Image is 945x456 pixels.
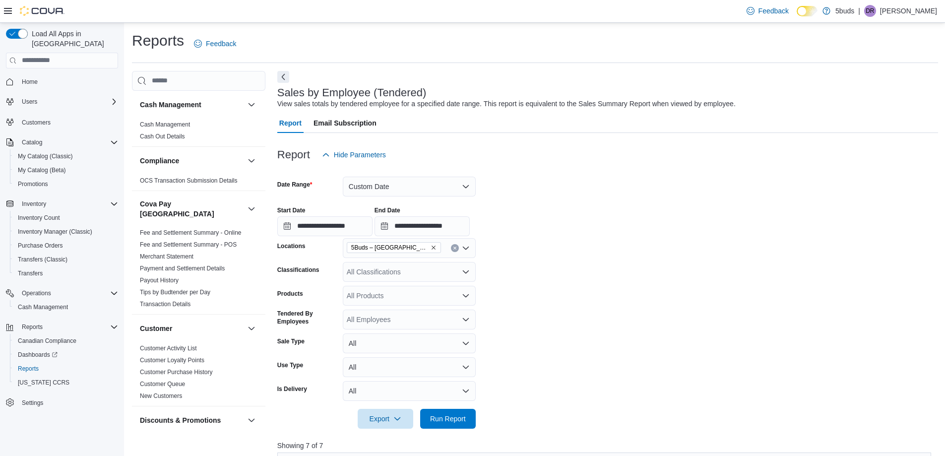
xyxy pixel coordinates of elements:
a: Home [18,76,42,88]
span: Email Subscription [314,113,377,133]
button: Reports [10,362,122,376]
a: Customer Queue [140,381,185,388]
span: Feedback [758,6,789,16]
button: Remove 5Buds – North Battleford from selection in this group [431,245,437,251]
h3: Compliance [140,156,179,166]
span: New Customers [140,392,182,400]
span: Home [22,78,38,86]
button: Purchase Orders [10,239,122,253]
button: Hide Parameters [318,145,390,165]
span: Customer Queue [140,380,185,388]
button: Inventory Manager (Classic) [10,225,122,239]
button: My Catalog (Beta) [10,163,122,177]
span: Transfers (Classic) [18,256,67,263]
a: Canadian Compliance [14,335,80,347]
div: Dawn Richmond [864,5,876,17]
span: Washington CCRS [14,377,118,389]
span: Purchase Orders [14,240,118,252]
span: Users [22,98,37,106]
a: Feedback [743,1,793,21]
span: Merchant Statement [140,253,193,261]
button: Catalog [18,136,46,148]
h3: Discounts & Promotions [140,415,221,425]
a: Reports [14,363,43,375]
a: Payment and Settlement Details [140,265,225,272]
label: Products [277,290,303,298]
button: My Catalog (Classic) [10,149,122,163]
button: Clear input [451,244,459,252]
a: Customer Loyalty Points [140,357,204,364]
span: Customer Loyalty Points [140,356,204,364]
span: Customers [18,116,118,128]
a: Transfers (Classic) [14,254,71,265]
button: Reports [18,321,47,333]
a: Feedback [190,34,240,54]
span: Reports [18,321,118,333]
h3: Customer [140,324,172,333]
span: 5Buds – North Battleford [347,242,441,253]
div: Customer [132,342,265,406]
span: Transaction Details [140,300,190,308]
span: Operations [18,287,118,299]
button: Cova Pay [GEOGRAPHIC_DATA] [140,199,244,219]
a: Transaction Details [140,301,190,308]
span: [US_STATE] CCRS [18,379,69,387]
button: All [343,381,476,401]
button: Reports [2,320,122,334]
button: Inventory Count [10,211,122,225]
span: Inventory [22,200,46,208]
button: Users [2,95,122,109]
a: Fee and Settlement Summary - Online [140,229,242,236]
span: Dashboards [18,351,58,359]
button: Customer [246,323,257,334]
span: Payment and Settlement Details [140,264,225,272]
button: Transfers (Classic) [10,253,122,266]
a: Fee and Settlement Summary - POS [140,241,237,248]
p: 5buds [835,5,854,17]
p: | [858,5,860,17]
span: Promotions [14,178,118,190]
span: Reports [18,365,39,373]
a: Settings [18,397,47,409]
span: Inventory [18,198,118,210]
a: Customer Activity List [140,345,197,352]
button: Customer [140,324,244,333]
button: Home [2,74,122,89]
button: Cash Management [10,300,122,314]
div: View sales totals by tendered employee for a specified date range. This report is equivalent to t... [277,99,736,109]
span: Hide Parameters [334,150,386,160]
button: Open list of options [462,292,470,300]
span: Run Report [430,414,466,424]
button: Cash Management [246,99,257,111]
span: DR [866,5,874,17]
input: Press the down key to open a popover containing a calendar. [277,216,373,236]
span: Cash Management [140,121,190,129]
span: Inventory Count [14,212,118,224]
span: Transfers [14,267,118,279]
button: Settings [2,395,122,410]
label: Locations [277,242,306,250]
span: Settings [22,399,43,407]
a: [US_STATE] CCRS [14,377,73,389]
button: Run Report [420,409,476,429]
span: Inventory Manager (Classic) [14,226,118,238]
span: Canadian Compliance [18,337,76,345]
span: Customers [22,119,51,127]
label: Use Type [277,361,303,369]
button: All [343,333,476,353]
span: Catalog [22,138,42,146]
a: Transfers [14,267,47,279]
a: Inventory Manager (Classic) [14,226,96,238]
button: Promotions [10,177,122,191]
span: Report [279,113,302,133]
span: Customer Purchase History [140,368,213,376]
button: Canadian Compliance [10,334,122,348]
a: Purchase Orders [14,240,67,252]
label: Date Range [277,181,313,189]
label: Classifications [277,266,319,274]
a: Payout History [140,277,179,284]
div: Cash Management [132,119,265,146]
div: Cova Pay [GEOGRAPHIC_DATA] [132,227,265,314]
